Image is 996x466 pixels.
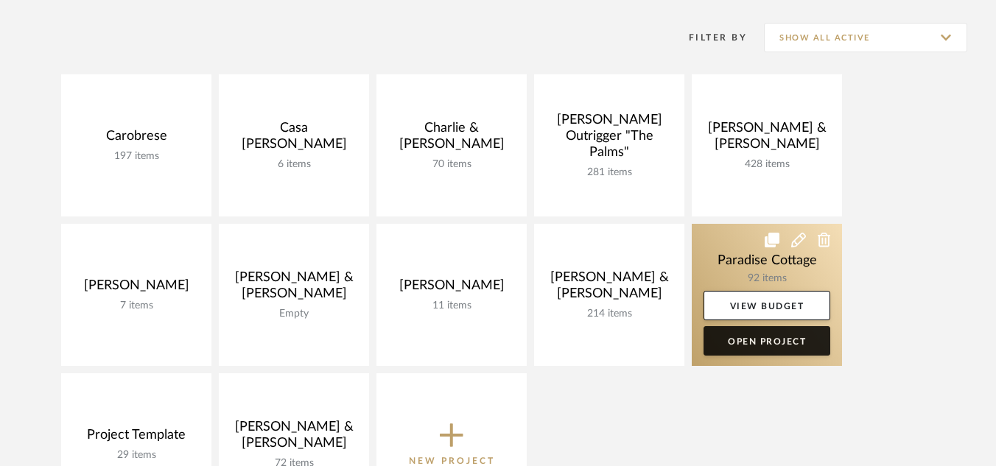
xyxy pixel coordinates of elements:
div: 70 items [388,158,515,171]
div: [PERSON_NAME] [73,278,200,300]
div: Filter By [670,30,747,45]
div: 7 items [73,300,200,312]
div: Project Template [73,427,200,449]
div: 428 items [704,158,830,171]
div: 29 items [73,449,200,462]
div: Carobrese [73,128,200,150]
div: 281 items [546,166,673,179]
div: Casa [PERSON_NAME] [231,120,357,158]
a: Open Project [704,326,830,356]
div: 197 items [73,150,200,163]
div: [PERSON_NAME] & [PERSON_NAME] [704,120,830,158]
div: [PERSON_NAME] Outrigger "The Palms" [546,112,673,166]
a: View Budget [704,291,830,320]
div: Charlie & [PERSON_NAME] [388,120,515,158]
div: [PERSON_NAME] & [PERSON_NAME] [231,419,357,457]
div: [PERSON_NAME] [388,278,515,300]
div: Empty [231,308,357,320]
div: 11 items [388,300,515,312]
div: [PERSON_NAME] & [PERSON_NAME] [546,269,673,308]
div: [PERSON_NAME] & [PERSON_NAME] [231,269,357,308]
div: 6 items [231,158,357,171]
div: 214 items [546,308,673,320]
